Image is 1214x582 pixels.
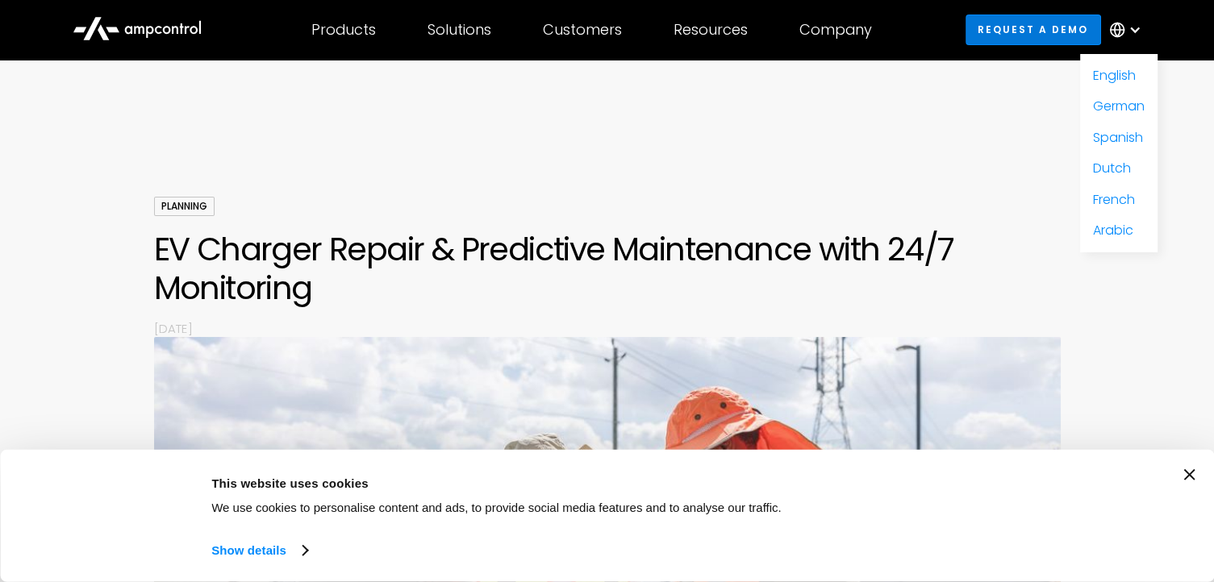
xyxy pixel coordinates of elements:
a: Spanish [1093,128,1143,147]
a: Show details [211,538,307,563]
div: Resources [674,21,748,39]
div: Products [311,21,376,39]
h1: EV Charger Repair & Predictive Maintenance with 24/7 Monitoring [154,230,1061,307]
div: Company [799,21,872,39]
div: Solutions [428,21,491,39]
a: German [1093,97,1145,115]
div: Planning [154,197,215,216]
a: Request a demo [966,15,1101,44]
p: [DATE] [154,320,1061,337]
div: Customers [543,21,622,39]
div: This website uses cookies [211,473,904,493]
button: Okay [923,469,1154,516]
a: French [1093,190,1135,209]
button: Close banner [1183,469,1195,480]
a: Arabic [1093,221,1133,239]
span: We use cookies to personalise content and ads, to provide social media features and to analyse ou... [211,501,782,514]
a: Dutch [1093,159,1131,177]
a: English [1093,66,1136,85]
